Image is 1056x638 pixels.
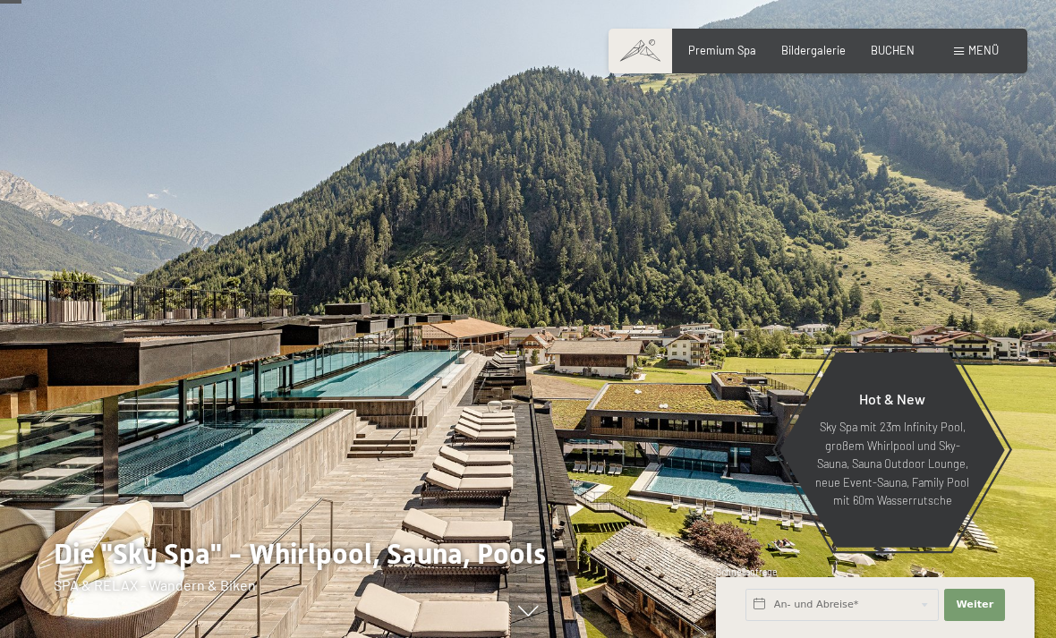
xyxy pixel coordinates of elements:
span: Weiter [956,598,993,612]
button: Weiter [944,589,1005,621]
span: Menü [968,43,999,57]
a: Hot & New Sky Spa mit 23m Infinity Pool, großem Whirlpool und Sky-Sauna, Sauna Outdoor Lounge, ne... [779,352,1006,549]
a: Premium Spa [688,43,756,57]
p: Sky Spa mit 23m Infinity Pool, großem Whirlpool und Sky-Sauna, Sauna Outdoor Lounge, neue Event-S... [814,418,970,509]
span: Schnellanfrage [716,566,778,577]
a: BUCHEN [871,43,915,57]
a: Bildergalerie [781,43,846,57]
span: Hot & New [859,390,925,407]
